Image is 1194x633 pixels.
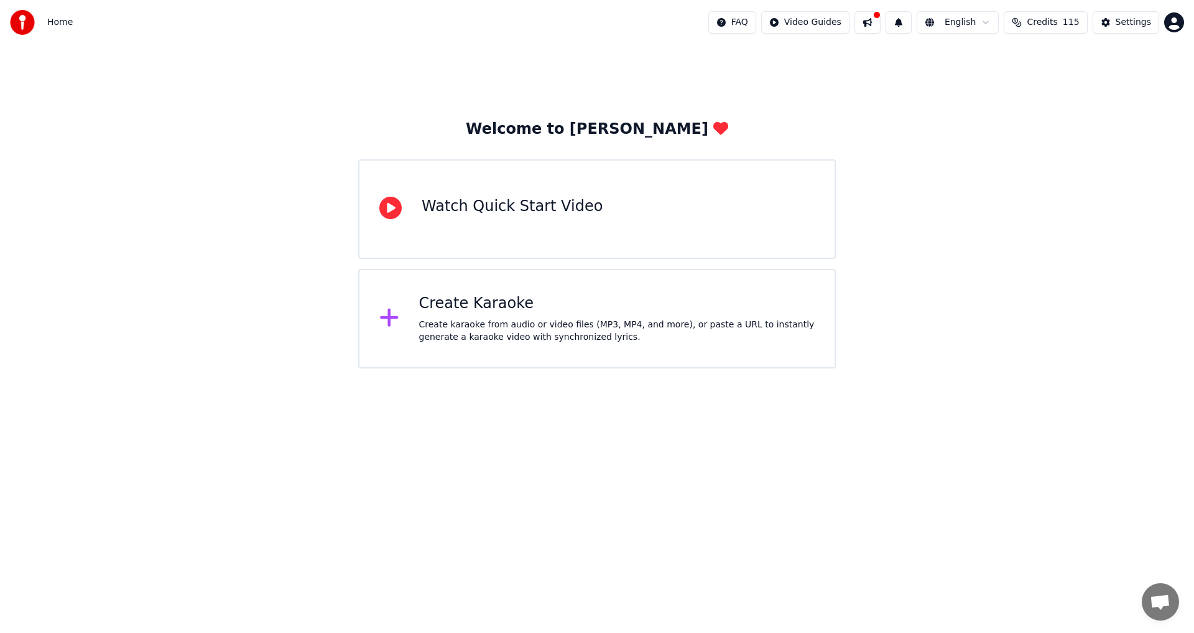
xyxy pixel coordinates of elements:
[1142,583,1179,621] a: Open chat
[466,120,728,139] div: Welcome to [PERSON_NAME]
[1093,11,1159,34] button: Settings
[419,294,815,314] div: Create Karaoke
[761,11,849,34] button: Video Guides
[708,11,756,34] button: FAQ
[47,16,73,29] span: Home
[419,319,815,344] div: Create karaoke from audio or video files (MP3, MP4, and more), or paste a URL to instantly genera...
[1063,16,1080,29] span: 115
[1116,16,1151,29] div: Settings
[1004,11,1087,34] button: Credits115
[10,10,35,35] img: youka
[47,16,73,29] nav: breadcrumb
[1027,16,1057,29] span: Credits
[422,197,603,217] div: Watch Quick Start Video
